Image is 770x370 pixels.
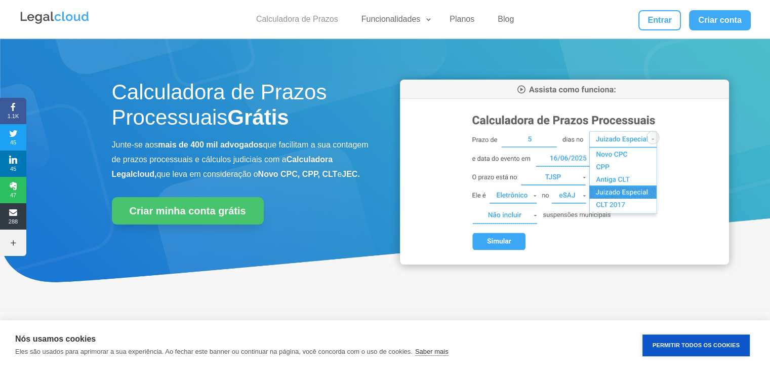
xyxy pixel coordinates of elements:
a: Calculadora de Prazos Processuais da Legalcloud [400,257,729,266]
b: mais de 400 mil advogados [158,140,263,149]
a: Saber mais [415,348,449,356]
a: Entrar [638,10,681,30]
b: Novo CPC, CPP, CLT [258,170,338,178]
a: Planos [443,14,480,29]
a: Blog [492,14,520,29]
a: Criar conta [689,10,751,30]
a: Criar minha conta grátis [112,197,264,225]
img: Legalcloud Logo [19,10,90,25]
strong: Nós usamos cookies [15,335,96,343]
a: Logo da Legalcloud [19,18,90,27]
strong: Grátis [227,105,289,129]
b: JEC. [342,170,360,178]
a: Funcionalidades [355,14,433,29]
a: Calculadora de Prazos [250,14,344,29]
p: Junte-se aos que facilitam a sua contagem de prazos processuais e cálculos judiciais com a que le... [112,138,370,181]
b: Calculadora Legalcloud, [112,155,333,178]
p: Eles são usados para aprimorar a sua experiência. Ao fechar este banner ou continuar na página, v... [15,348,413,355]
h1: Calculadora de Prazos Processuais [112,80,370,136]
button: Permitir Todos os Cookies [642,335,750,356]
img: Calculadora de Prazos Processuais da Legalcloud [400,80,729,265]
